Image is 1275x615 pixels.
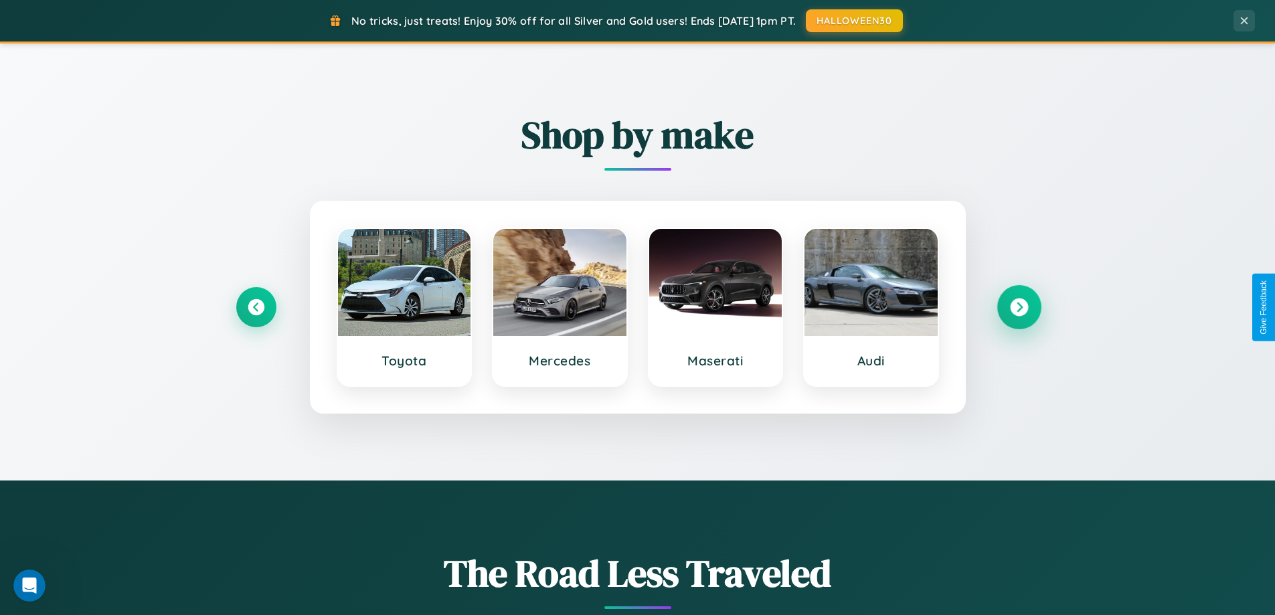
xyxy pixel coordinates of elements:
h1: The Road Less Traveled [236,547,1039,599]
span: No tricks, just treats! Enjoy 30% off for all Silver and Gold users! Ends [DATE] 1pm PT. [351,14,796,27]
h3: Audi [818,353,924,369]
div: Give Feedback [1259,280,1268,335]
iframe: Intercom live chat [13,569,46,602]
h3: Toyota [351,353,458,369]
h3: Maserati [663,353,769,369]
button: HALLOWEEN30 [806,9,903,32]
h2: Shop by make [236,109,1039,161]
h3: Mercedes [507,353,613,369]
